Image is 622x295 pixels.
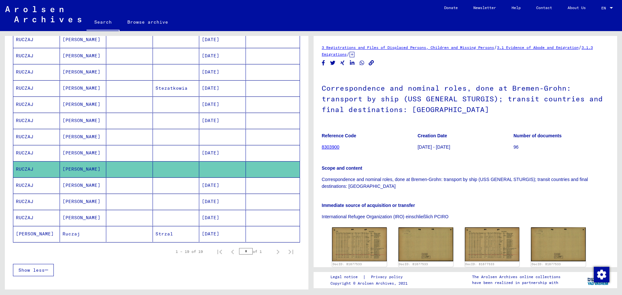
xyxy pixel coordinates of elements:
[330,280,410,286] p: Copyright © Arolsen Archives, 2021
[594,267,609,282] img: Change consent
[398,227,453,261] img: 002.jpg
[13,264,54,276] button: Show less
[322,144,340,150] a: 8303900
[322,176,609,190] p: Correspondence and nominal roles, done at Bremen-Grohn: transport by ship (USS GENERAL STURGIS); ...
[322,73,609,123] h1: Correspondence and nominal roles, done at Bremen-Grohn: transport by ship (USS GENERAL STURGIS); ...
[13,226,60,242] mat-cell: [PERSON_NAME]
[322,165,362,171] b: Scope and content
[60,161,107,177] mat-cell: [PERSON_NAME]
[329,59,336,67] button: Share on Twitter
[199,32,246,48] mat-cell: [DATE]
[513,144,609,151] p: 96
[213,245,226,258] button: First page
[60,113,107,129] mat-cell: [PERSON_NAME]
[199,80,246,96] mat-cell: [DATE]
[531,227,586,261] img: 002.jpg
[13,80,60,96] mat-cell: RUCZAJ
[13,210,60,226] mat-cell: RUCZAJ
[5,6,81,22] img: Arolsen_neg.svg
[13,177,60,193] mat-cell: RUCZAJ
[60,177,107,193] mat-cell: [PERSON_NAME]
[399,262,428,266] a: DocID: 81677533
[60,145,107,161] mat-cell: [PERSON_NAME]
[418,144,513,151] p: [DATE] - [DATE]
[199,226,246,242] mat-cell: [DATE]
[579,44,582,50] span: /
[60,80,107,96] mat-cell: [PERSON_NAME]
[13,113,60,129] mat-cell: RUCZAJ
[13,194,60,210] mat-cell: RUCZAJ
[60,96,107,112] mat-cell: [PERSON_NAME]
[368,59,375,67] button: Copy link
[13,161,60,177] mat-cell: RUCZAJ
[199,145,246,161] mat-cell: [DATE]
[13,129,60,145] mat-cell: RUCZAJ
[60,210,107,226] mat-cell: [PERSON_NAME]
[359,59,365,67] button: Share on WhatsApp
[347,51,350,57] span: /
[13,32,60,48] mat-cell: RUCZAJ
[13,48,60,64] mat-cell: RUCZAJ
[13,96,60,112] mat-cell: RUCZAJ
[465,262,494,266] a: DocID: 81677533
[497,45,579,50] a: 3.1 Evidence of Abode and Emigration
[226,245,239,258] button: Previous page
[199,48,246,64] mat-cell: [DATE]
[322,203,415,208] b: Immediate source of acquisition or transfer
[199,194,246,210] mat-cell: [DATE]
[239,248,271,255] div: of 1
[332,227,387,261] img: 001.jpg
[349,59,356,67] button: Share on LinkedIn
[513,133,562,138] b: Number of documents
[199,64,246,80] mat-cell: [DATE]
[199,96,246,112] mat-cell: [DATE]
[60,32,107,48] mat-cell: [PERSON_NAME]
[86,14,120,31] a: Search
[60,48,107,64] mat-cell: [PERSON_NAME]
[153,226,200,242] mat-cell: Strzal
[494,44,497,50] span: /
[60,64,107,80] mat-cell: [PERSON_NAME]
[320,59,327,67] button: Share on Facebook
[271,245,284,258] button: Next page
[199,113,246,129] mat-cell: [DATE]
[532,262,561,266] a: DocID: 81677533
[13,145,60,161] mat-cell: RUCZAJ
[472,274,560,280] p: The Arolsen Archives online collections
[418,133,447,138] b: Creation Date
[120,14,176,30] a: Browse archive
[60,194,107,210] mat-cell: [PERSON_NAME]
[339,59,346,67] button: Share on Xing
[13,64,60,80] mat-cell: RUCZAJ
[586,272,610,288] img: yv_logo.png
[472,280,560,286] p: have been realized in partnership with
[322,45,494,50] a: 3 Registrations and Files of Displaced Persons, Children and Missing Persons
[60,226,107,242] mat-cell: Ruczaj
[330,274,410,280] div: |
[333,262,362,266] a: DocID: 81677533
[601,6,608,10] span: EN
[322,213,609,220] p: International Refugee Organization (IRO) einschließlich PCIRO
[199,177,246,193] mat-cell: [DATE]
[284,245,297,258] button: Last page
[330,274,363,280] a: Legal notice
[322,133,356,138] b: Reference Code
[366,274,410,280] a: Privacy policy
[176,249,203,255] div: 1 – 19 of 19
[153,80,200,96] mat-cell: Stezatkowia
[199,210,246,226] mat-cell: [DATE]
[60,129,107,145] mat-cell: [PERSON_NAME]
[465,227,520,261] img: 001.jpg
